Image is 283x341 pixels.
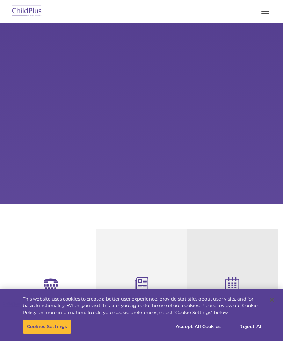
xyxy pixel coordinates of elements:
[10,3,43,20] img: ChildPlus by Procare Solutions
[23,319,71,334] button: Cookies Settings
[229,319,273,334] button: Reject All
[172,319,225,334] button: Accept All Cookies
[264,292,280,307] button: Close
[23,296,263,316] div: This website uses cookies to create a better user experience, provide statistics about user visit...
